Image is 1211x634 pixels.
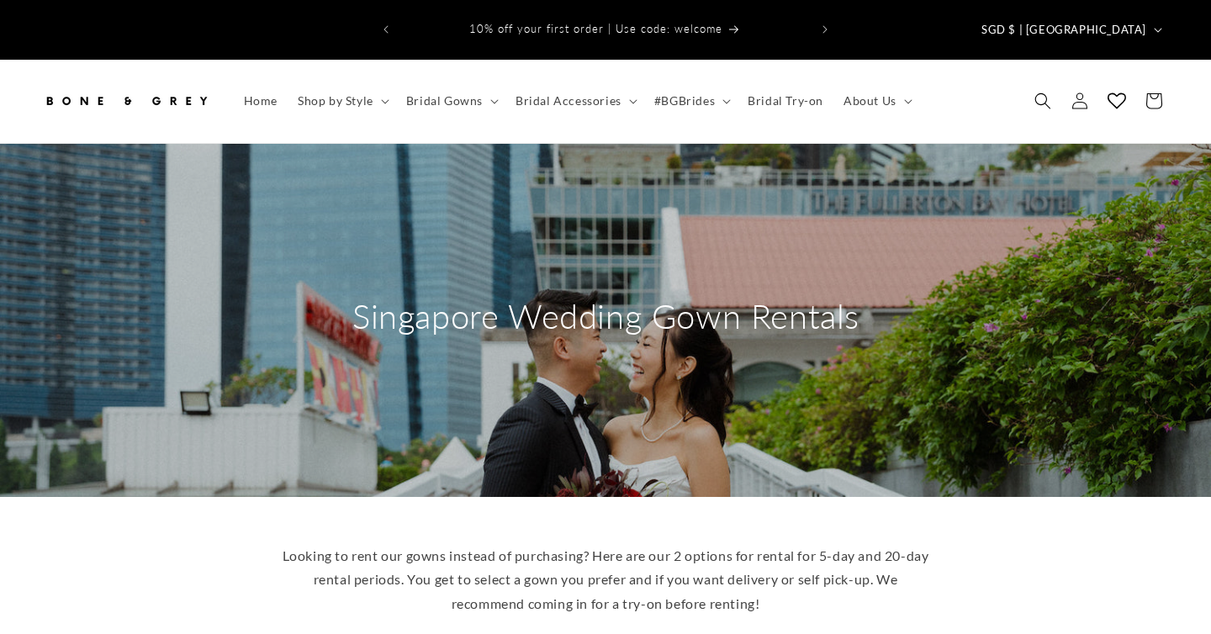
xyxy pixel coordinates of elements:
button: Previous announcement [368,13,405,45]
summary: Search [1024,82,1061,119]
span: 10% off your first order | Use code: welcome [469,22,722,35]
a: Bridal Try-on [738,83,833,119]
summary: Shop by Style [288,83,396,119]
summary: Bridal Accessories [505,83,644,119]
span: Bridal Gowns [406,93,483,108]
summary: About Us [833,83,919,119]
span: Shop by Style [298,93,373,108]
img: Bone and Grey Bridal [42,82,210,119]
button: SGD $ | [GEOGRAPHIC_DATA] [971,13,1169,45]
span: #BGBrides [654,93,715,108]
span: Home [244,93,278,108]
span: Bridal Try-on [748,93,823,108]
span: About Us [843,93,896,108]
a: Bone and Grey Bridal [36,77,217,126]
span: Bridal Accessories [516,93,621,108]
a: Home [234,83,288,119]
p: Looking to rent our gowns instead of purchasing? Here are our 2 options for rental for 5-day and ... [278,544,933,616]
button: Next announcement [806,13,843,45]
summary: Bridal Gowns [396,83,505,119]
h2: Singapore Wedding Gown Rentals [352,294,859,338]
span: SGD $ | [GEOGRAPHIC_DATA] [981,22,1146,39]
summary: #BGBrides [644,83,738,119]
